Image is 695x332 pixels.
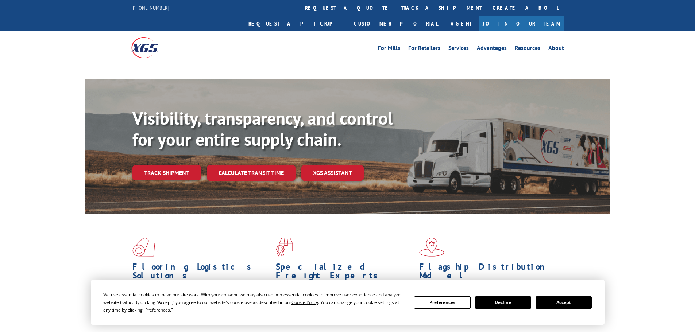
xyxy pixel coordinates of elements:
[132,262,270,284] h1: Flooring Logistics Solutions
[479,16,564,31] a: Join Our Team
[207,165,296,181] a: Calculate transit time
[103,291,405,314] div: We use essential cookies to make our site work. With your consent, we may also use non-essential ...
[548,45,564,53] a: About
[419,238,444,257] img: xgs-icon-flagship-distribution-model-red
[132,107,393,151] b: Visibility, transparency, and control for your entire supply chain.
[515,45,540,53] a: Resources
[131,4,169,11] a: [PHONE_NUMBER]
[348,16,443,31] a: Customer Portal
[132,238,155,257] img: xgs-icon-total-supply-chain-intelligence-red
[91,280,605,325] div: Cookie Consent Prompt
[301,165,364,181] a: XGS ASSISTANT
[243,16,348,31] a: Request a pickup
[443,16,479,31] a: Agent
[276,262,414,284] h1: Specialized Freight Experts
[536,296,592,309] button: Accept
[477,45,507,53] a: Advantages
[291,299,318,305] span: Cookie Policy
[475,296,531,309] button: Decline
[448,45,469,53] a: Services
[419,262,557,284] h1: Flagship Distribution Model
[132,165,201,180] a: Track shipment
[414,296,470,309] button: Preferences
[378,45,400,53] a: For Mills
[276,238,293,257] img: xgs-icon-focused-on-flooring-red
[408,45,440,53] a: For Retailers
[145,307,170,313] span: Preferences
